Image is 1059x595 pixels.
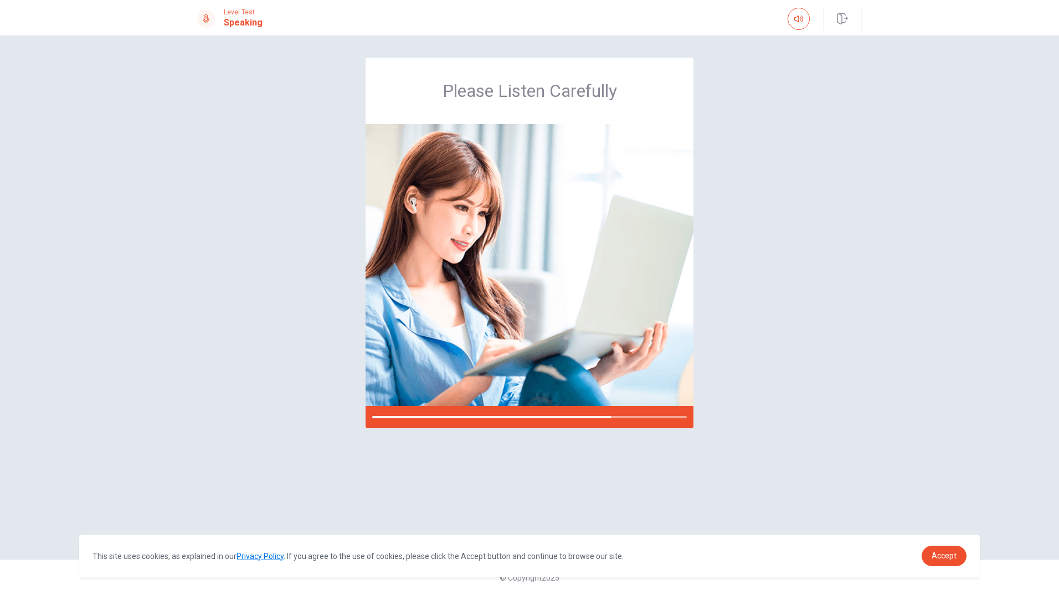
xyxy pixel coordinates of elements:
[443,80,617,102] span: Please Listen Carefully
[224,16,263,29] h1: Speaking
[237,552,284,561] a: Privacy Policy
[224,8,263,16] span: Level Test
[932,551,957,560] span: Accept
[92,552,624,561] span: This site uses cookies, as explained in our . If you agree to the use of cookies, please click th...
[79,535,979,577] div: cookieconsent
[500,573,559,582] span: © Copyright 2025
[366,124,693,406] img: listen carefully
[922,546,967,566] a: dismiss cookie message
